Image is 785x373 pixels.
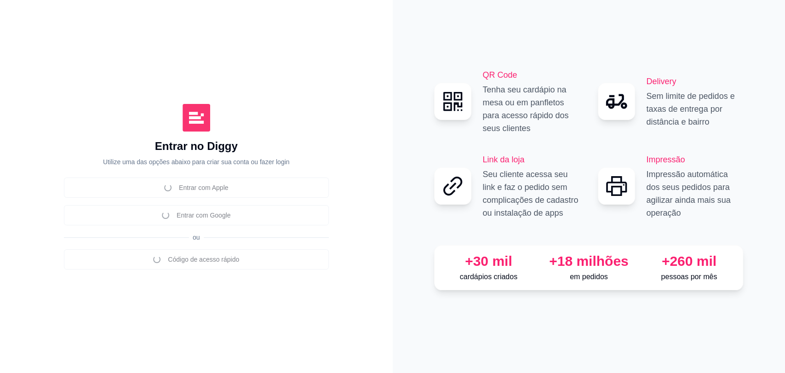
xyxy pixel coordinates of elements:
[442,271,535,282] p: cardápios criados
[482,83,579,135] p: Tenha seu cardápio na mesa ou em panfletos para acesso rápido dos seus clientes
[646,90,743,128] p: Sem limite de pedidos e taxas de entrega por distância e bairro
[646,168,743,219] p: Impressão automática dos seus pedidos para agilizar ainda mais sua operação
[646,153,743,166] h2: Impressão
[442,253,535,270] div: +30 mil
[542,271,635,282] p: em pedidos
[482,168,579,219] p: Seu cliente acessa seu link e faz o pedido sem complicações de cadastro ou instalação de apps
[482,153,579,166] h2: Link da loja
[155,139,238,154] h1: Entrar no Diggy
[183,104,210,132] img: Diggy
[642,253,735,270] div: +260 mil
[642,271,735,282] p: pessoas por mês
[646,75,743,88] h2: Delivery
[189,234,204,241] span: ou
[542,253,635,270] div: +18 milhões
[103,157,289,166] p: Utilize uma das opções abaixo para criar sua conta ou fazer login
[482,69,579,81] h2: QR Code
